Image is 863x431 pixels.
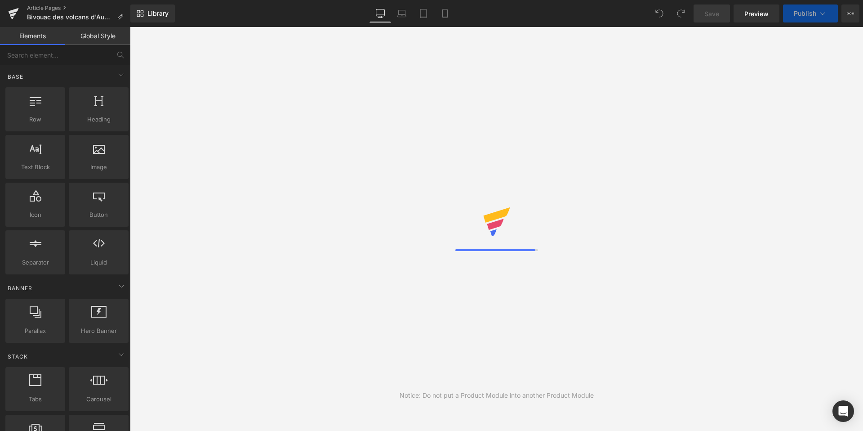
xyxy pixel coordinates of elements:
a: New Library [130,4,175,22]
span: Preview [744,9,769,18]
span: Save [704,9,719,18]
span: Parallax [8,326,62,336]
span: Text Block [8,162,62,172]
div: Notice: Do not put a Product Module into another Product Module [400,391,594,400]
a: Laptop [391,4,413,22]
span: Carousel [71,395,126,404]
span: Row [8,115,62,124]
span: Button [71,210,126,220]
a: Global Style [65,27,130,45]
span: Stack [7,352,29,361]
span: Liquid [71,258,126,267]
button: Publish [783,4,838,22]
button: Undo [650,4,668,22]
div: Open Intercom Messenger [832,400,854,422]
a: Tablet [413,4,434,22]
a: Desktop [369,4,391,22]
a: Article Pages [27,4,130,12]
span: Heading [71,115,126,124]
span: Tabs [8,395,62,404]
span: Image [71,162,126,172]
span: Base [7,72,24,81]
span: Bivouac des volcans d'Auvergne : Le guide [27,13,113,21]
a: Mobile [434,4,456,22]
span: Publish [794,10,816,17]
span: Library [147,9,169,18]
span: Separator [8,258,62,267]
span: Icon [8,210,62,220]
button: More [841,4,859,22]
span: Banner [7,284,33,292]
a: Preview [734,4,779,22]
span: Hero Banner [71,326,126,336]
button: Redo [672,4,690,22]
